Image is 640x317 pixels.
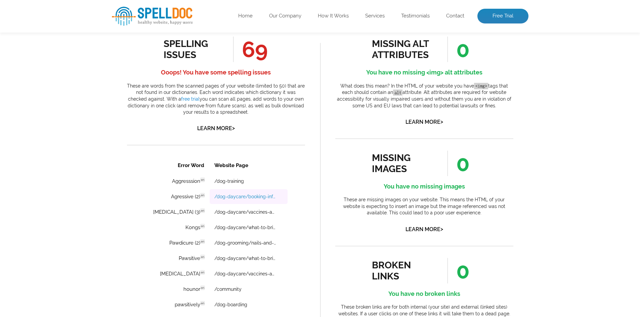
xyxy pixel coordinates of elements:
div: broken links [372,260,433,282]
a: 1 [71,188,77,195]
p: These are words from the scanned pages of your website (limited to 50) that are not found in our ... [127,83,305,116]
a: /dog-daycare/what-to-bring-to-daycare [87,99,150,104]
h4: You have no missing <img> alt attributes [335,67,513,78]
div: missing alt attributes [372,38,433,60]
th: Website Page [83,1,161,16]
span: > [440,224,443,234]
a: 2 [81,188,87,195]
span: 0 [447,258,470,283]
span: en [73,20,78,25]
a: 3 [91,188,96,195]
span: en [73,98,78,102]
a: /dog-boarding [87,145,120,150]
a: Learn More> [406,226,443,232]
a: /dog-daycare/what-to-bring-to-daycare [87,68,150,73]
span: > [232,123,235,133]
span: en [73,36,78,41]
a: /dog-daycare/booking-info-and-add-ons [87,37,150,42]
span: en [73,82,78,87]
div: spelling issues [164,38,224,60]
p: These are missing images on your website. This means the HTML of your website is expecting to ins... [335,197,513,216]
span: en [73,113,78,118]
span: > [440,117,443,126]
td: Kongs [17,63,82,78]
div: missing images [372,152,433,174]
a: Our Company [269,13,301,19]
img: SpellDoc [112,7,193,26]
code: <img> [474,83,488,89]
span: 0 [447,37,470,62]
a: Learn More> [406,119,443,125]
a: Contact [446,13,464,19]
a: Free Trial [477,9,528,23]
a: free trial [181,96,200,102]
a: Testimonials [401,13,430,19]
td: Pawsitive [17,94,82,109]
a: How It Works [318,13,349,19]
a: Learn More> [197,125,235,131]
td: [MEDICAL_DATA] (3) [17,48,82,62]
a: /community [87,129,115,135]
th: Error Word [17,1,82,16]
span: en [73,67,78,71]
td: Aggresssion [17,17,82,32]
a: /dog-daycare/vaccines-and-pup-health [87,52,150,58]
td: Pawdicure (2) [17,78,82,93]
p: What does this mean? In the HTML of your website you have tags that each should contain an attrib... [335,83,513,109]
a: Home [238,13,253,19]
a: Next [111,188,124,195]
h4: Ooops! You have some spelling issues [127,67,305,78]
h4: You have no missing images [335,181,513,192]
a: Services [365,13,385,19]
a: /dog-training [87,21,117,27]
a: 4 [100,188,106,195]
td: [MEDICAL_DATA] [17,109,82,124]
span: en [73,144,78,149]
h4: You have no broken links [335,288,513,299]
td: Agressive (2) [17,32,82,47]
p: These broken links are for both internal (your site) and external (linked sites) websites. If a u... [335,304,513,317]
span: 0 [447,151,470,176]
td: hounor [17,125,82,140]
span: en [73,128,78,133]
code: alt [393,90,402,96]
a: /dog-grooming/nails-and-extra-services [87,83,150,89]
td: pawsitively [17,140,82,155]
span: en [73,51,78,56]
span: 69 [233,37,268,62]
a: /dog-daycare/vaccines-and-pup-health [87,114,150,119]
